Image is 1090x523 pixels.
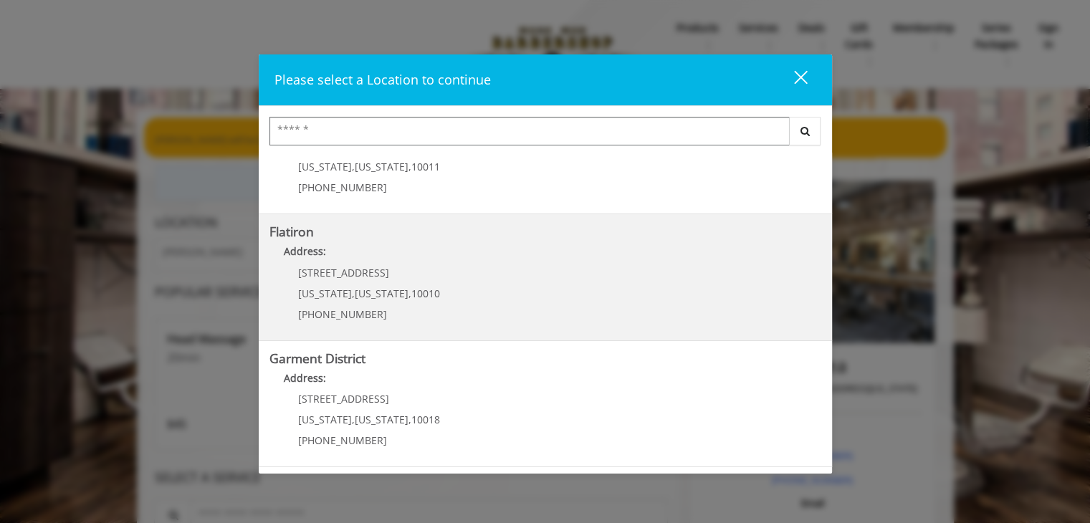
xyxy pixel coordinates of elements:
[352,413,355,426] span: ,
[352,287,355,300] span: ,
[298,287,352,300] span: [US_STATE]
[298,433,387,447] span: [PHONE_NUMBER]
[355,160,408,173] span: [US_STATE]
[355,287,408,300] span: [US_STATE]
[408,160,411,173] span: ,
[269,223,314,240] b: Flatiron
[411,160,440,173] span: 10011
[269,117,790,145] input: Search Center
[298,392,389,406] span: [STREET_ADDRESS]
[408,287,411,300] span: ,
[352,160,355,173] span: ,
[269,350,365,367] b: Garment District
[284,371,326,385] b: Address:
[298,181,387,194] span: [PHONE_NUMBER]
[298,307,387,321] span: [PHONE_NUMBER]
[797,126,813,136] i: Search button
[411,287,440,300] span: 10010
[355,413,408,426] span: [US_STATE]
[269,117,821,153] div: Center Select
[768,65,816,95] button: close dialog
[411,413,440,426] span: 10018
[298,160,352,173] span: [US_STATE]
[298,266,389,279] span: [STREET_ADDRESS]
[298,413,352,426] span: [US_STATE]
[778,69,806,91] div: close dialog
[274,71,491,88] span: Please select a Location to continue
[408,413,411,426] span: ,
[284,244,326,258] b: Address:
